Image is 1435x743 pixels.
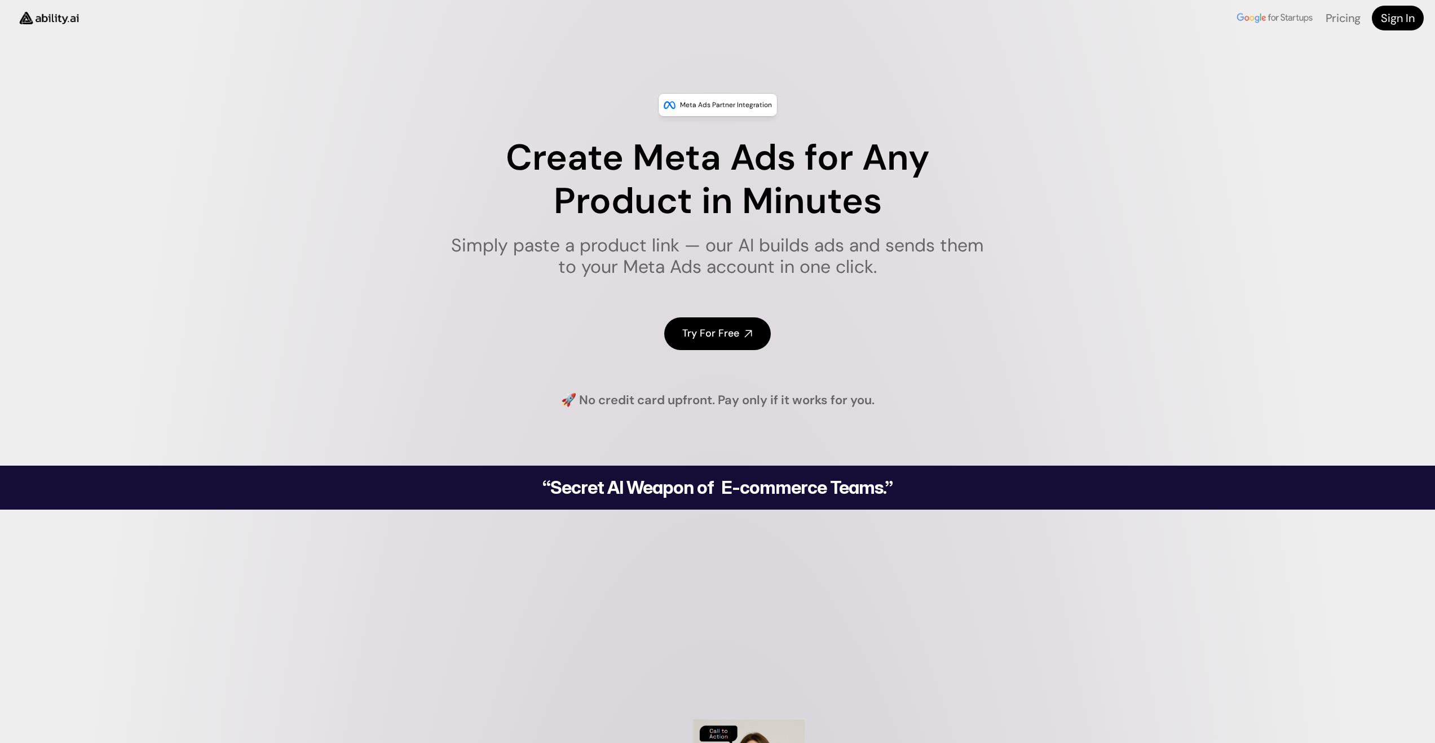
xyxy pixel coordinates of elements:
h4: Try For Free [682,326,739,340]
h4: Sign In [1381,10,1415,26]
h2: “Secret AI Weapon of E-commerce Teams.” [514,479,922,497]
a: Try For Free [664,317,771,350]
h1: Simply paste a product link — our AI builds ads and sends them to your Meta Ads account in one cl... [444,235,991,278]
h4: 🚀 No credit card upfront. Pay only if it works for you. [561,392,875,409]
a: Pricing [1326,11,1361,25]
p: Meta Ads Partner Integration [680,99,772,110]
a: Sign In [1372,6,1424,30]
h1: Create Meta Ads for Any Product in Minutes [444,136,991,223]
